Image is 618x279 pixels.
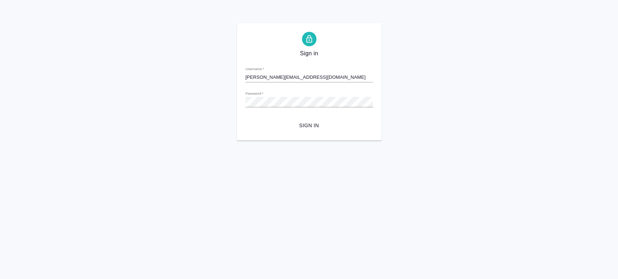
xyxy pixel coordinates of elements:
[251,121,367,130] span: Sign in
[363,99,369,105] img: npw-badge-icon-locked.svg
[245,119,373,132] button: Sign in
[245,92,263,95] label: Password
[363,74,369,80] img: npw-badge-icon-locked.svg
[245,67,264,71] label: Username
[300,49,318,58] span: Sign in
